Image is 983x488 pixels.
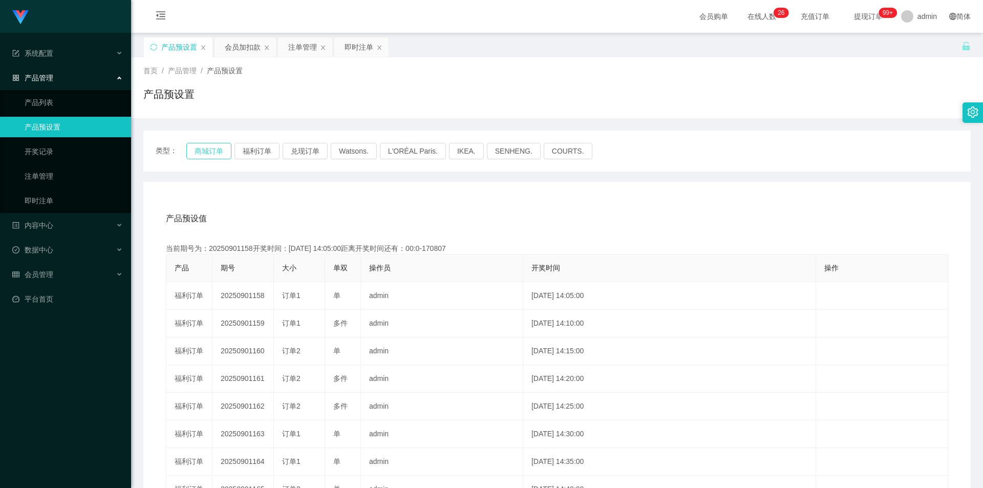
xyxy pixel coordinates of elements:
span: 多件 [333,319,348,327]
i: 图标: menu-fold [143,1,178,33]
span: 单 [333,457,340,465]
td: 福利订单 [166,365,212,393]
td: 20250901163 [212,420,274,448]
span: 订单1 [282,430,301,438]
span: 操作 [824,264,839,272]
span: 大小 [282,264,296,272]
td: 20250901159 [212,310,274,337]
i: 图标: table [12,271,19,278]
span: 单双 [333,264,348,272]
span: 开奖时间 [531,264,560,272]
i: 图标: setting [967,107,978,118]
td: 福利订单 [166,393,212,420]
i: 图标: check-circle-o [12,246,19,253]
td: admin [361,448,523,476]
i: 图标: profile [12,222,19,229]
span: 多件 [333,374,348,383]
button: COURTS. [544,143,592,159]
td: 20250901162 [212,393,274,420]
span: / [201,67,203,75]
i: 图标: global [949,13,956,20]
span: 会员管理 [12,270,53,279]
span: 操作员 [369,264,391,272]
span: 单 [333,430,340,438]
h1: 产品预设置 [143,87,195,102]
a: 开奖记录 [25,141,123,162]
span: 期号 [221,264,235,272]
i: 图标: close [320,45,326,51]
td: admin [361,393,523,420]
a: 注单管理 [25,166,123,186]
a: 产品预设置 [25,117,123,137]
i: 图标: sync [150,44,157,51]
div: 会员加扣款 [225,37,261,57]
div: 注单管理 [288,37,317,57]
span: 产品预设置 [207,67,243,75]
span: 订单1 [282,319,301,327]
div: 产品预设置 [161,37,197,57]
td: [DATE] 14:20:00 [523,365,816,393]
td: 20250901164 [212,448,274,476]
td: admin [361,310,523,337]
td: admin [361,282,523,310]
i: 图标: close [200,45,206,51]
span: 产品管理 [12,74,53,82]
i: 图标: unlock [961,41,971,51]
span: 提现订单 [849,13,888,20]
a: 图标: dashboard平台首页 [12,289,123,309]
td: admin [361,365,523,393]
button: 福利订单 [234,143,280,159]
td: admin [361,420,523,448]
span: 系统配置 [12,49,53,57]
button: Watsons. [331,143,377,159]
span: 类型： [156,143,186,159]
span: 订单1 [282,291,301,300]
span: / [162,67,164,75]
span: 单 [333,347,340,355]
td: 福利订单 [166,282,212,310]
span: 订单1 [282,457,301,465]
div: 即时注单 [345,37,373,57]
td: [DATE] 14:35:00 [523,448,816,476]
td: admin [361,337,523,365]
span: 内容中心 [12,221,53,229]
span: 首页 [143,67,158,75]
span: 充值订单 [796,13,835,20]
div: 当前期号为：20250901158开奖时间：[DATE] 14:05:00距离开奖时间还有：00:0-170807 [166,243,948,254]
td: [DATE] 14:05:00 [523,282,816,310]
button: L'ORÉAL Paris. [380,143,446,159]
button: IKEA. [449,143,484,159]
span: 订单2 [282,347,301,355]
button: 商城订单 [186,143,231,159]
span: 产品预设值 [166,213,207,225]
td: 20250901158 [212,282,274,310]
sup: 26 [774,8,788,18]
td: [DATE] 14:30:00 [523,420,816,448]
span: 订单2 [282,374,301,383]
td: 福利订单 [166,420,212,448]
td: 福利订单 [166,448,212,476]
p: 6 [781,8,785,18]
button: SENHENG. [487,143,541,159]
td: [DATE] 14:10:00 [523,310,816,337]
span: 多件 [333,402,348,410]
a: 产品列表 [25,92,123,113]
sup: 1047 [879,8,897,18]
i: 图标: close [376,45,382,51]
td: 20250901161 [212,365,274,393]
p: 2 [778,8,781,18]
span: 产品管理 [168,67,197,75]
span: 产品 [175,264,189,272]
i: 图标: appstore-o [12,74,19,81]
td: 福利订单 [166,310,212,337]
td: [DATE] 14:15:00 [523,337,816,365]
a: 即时注单 [25,190,123,211]
img: logo.9652507e.png [12,10,29,25]
td: 福利订单 [166,337,212,365]
i: 图标: form [12,50,19,57]
button: 兑现订单 [283,143,328,159]
td: [DATE] 14:25:00 [523,393,816,420]
i: 图标: close [264,45,270,51]
span: 在线人数 [742,13,781,20]
span: 订单2 [282,402,301,410]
